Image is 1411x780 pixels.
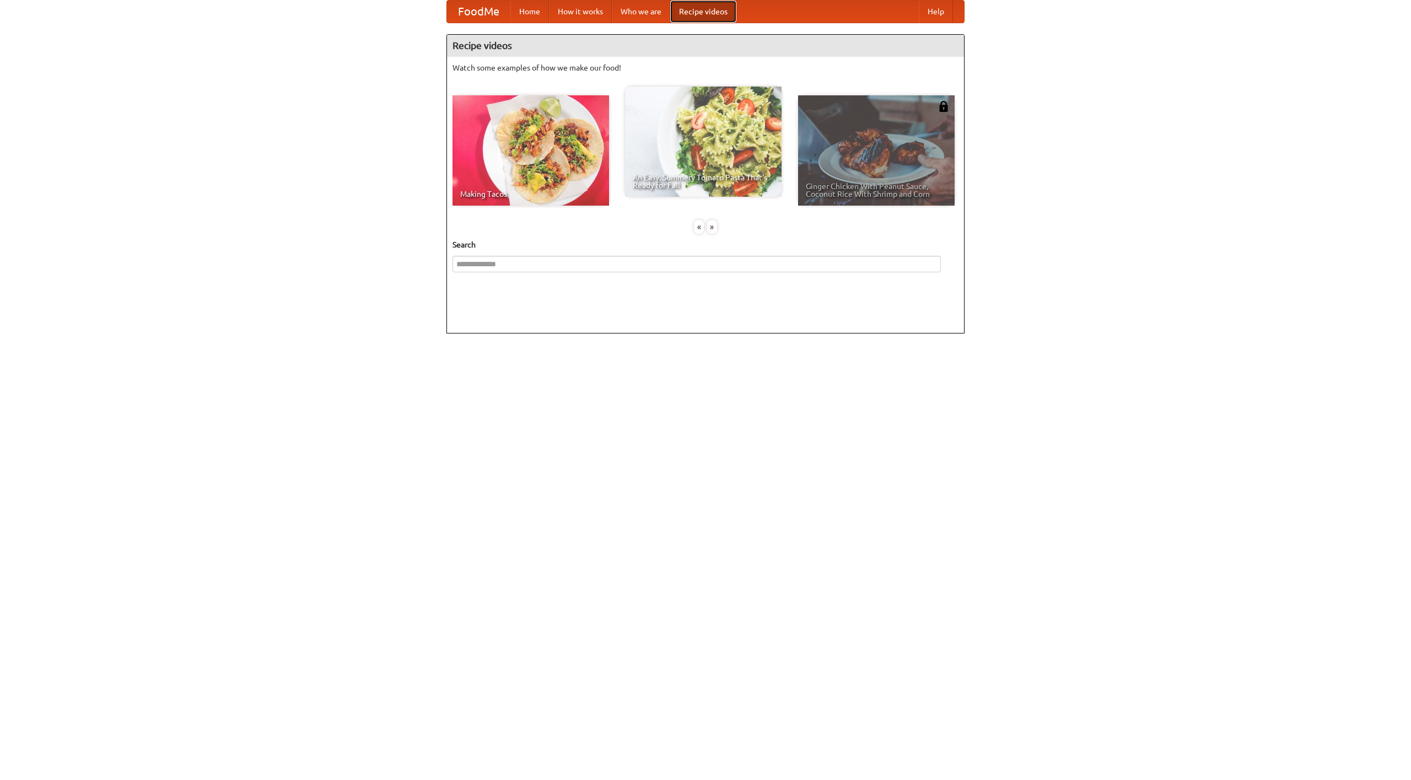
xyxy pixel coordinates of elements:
div: » [707,220,717,234]
a: An Easy, Summery Tomato Pasta That's Ready for Fall [625,87,782,197]
span: An Easy, Summery Tomato Pasta That's Ready for Fall [633,174,774,189]
p: Watch some examples of how we make our food! [453,62,958,73]
h5: Search [453,239,958,250]
a: Making Tacos [453,95,609,206]
img: 483408.png [938,101,949,112]
a: FoodMe [447,1,510,23]
a: Who we are [612,1,670,23]
span: Making Tacos [460,190,601,198]
a: Home [510,1,549,23]
div: « [694,220,704,234]
h4: Recipe videos [447,35,964,57]
a: Help [919,1,953,23]
a: How it works [549,1,612,23]
a: Recipe videos [670,1,736,23]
